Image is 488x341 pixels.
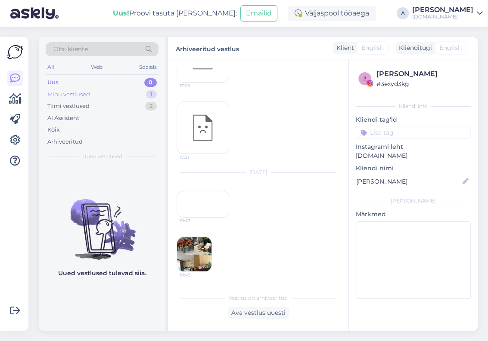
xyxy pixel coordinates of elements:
[177,169,340,176] div: [DATE]
[137,61,159,73] div: Socials
[58,269,146,278] p: Uued vestlused tulevad siia.
[356,102,471,110] div: Kliendi info
[144,78,157,87] div: 0
[356,142,471,151] p: Instagrami leht
[356,177,461,186] input: Lisa nimi
[229,294,288,302] span: Vestlus on arhiveeritud
[364,75,367,82] span: 3
[113,8,237,18] div: Proovi tasuta [PERSON_NAME]:
[356,197,471,205] div: [PERSON_NAME]
[240,5,277,22] button: Emailid
[47,90,90,99] div: Minu vestlused
[333,43,354,52] div: Klient
[46,61,56,73] div: All
[356,210,471,219] p: Märkmed
[412,13,473,20] div: [DOMAIN_NAME]
[176,42,239,54] label: Arhiveeritud vestlus
[39,184,165,261] img: No chats
[439,43,462,52] span: English
[113,9,129,17] b: Uus!
[180,83,212,89] span: 17:28
[7,44,23,60] img: Askly Logo
[412,6,473,13] div: [PERSON_NAME]
[412,6,483,20] a: [PERSON_NAME][DOMAIN_NAME]
[288,6,376,21] div: Väljaspool tööaega
[180,218,212,224] span: 19:47
[397,7,409,19] div: A
[53,45,88,54] span: Otsi kliente
[180,272,212,278] span: 19:49
[82,153,122,160] span: Uued vestlused
[356,151,471,160] p: [DOMAIN_NAME]
[228,307,289,319] div: Ava vestlus uuesti
[47,102,90,111] div: Tiimi vestlused
[47,126,60,134] div: Kõik
[376,79,468,89] div: # 3exyd3kg
[395,43,432,52] div: Klienditugi
[146,90,157,99] div: 1
[356,126,471,139] input: Lisa tag
[177,237,211,271] img: attachment
[47,138,83,146] div: Arhiveeritud
[376,69,468,79] div: [PERSON_NAME]
[145,102,157,111] div: 2
[180,154,212,160] span: 17:31
[89,61,104,73] div: Web
[361,43,384,52] span: English
[356,164,471,173] p: Kliendi nimi
[356,115,471,124] p: Kliendi tag'id
[47,78,59,87] div: Uus
[47,114,79,123] div: AI Assistent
